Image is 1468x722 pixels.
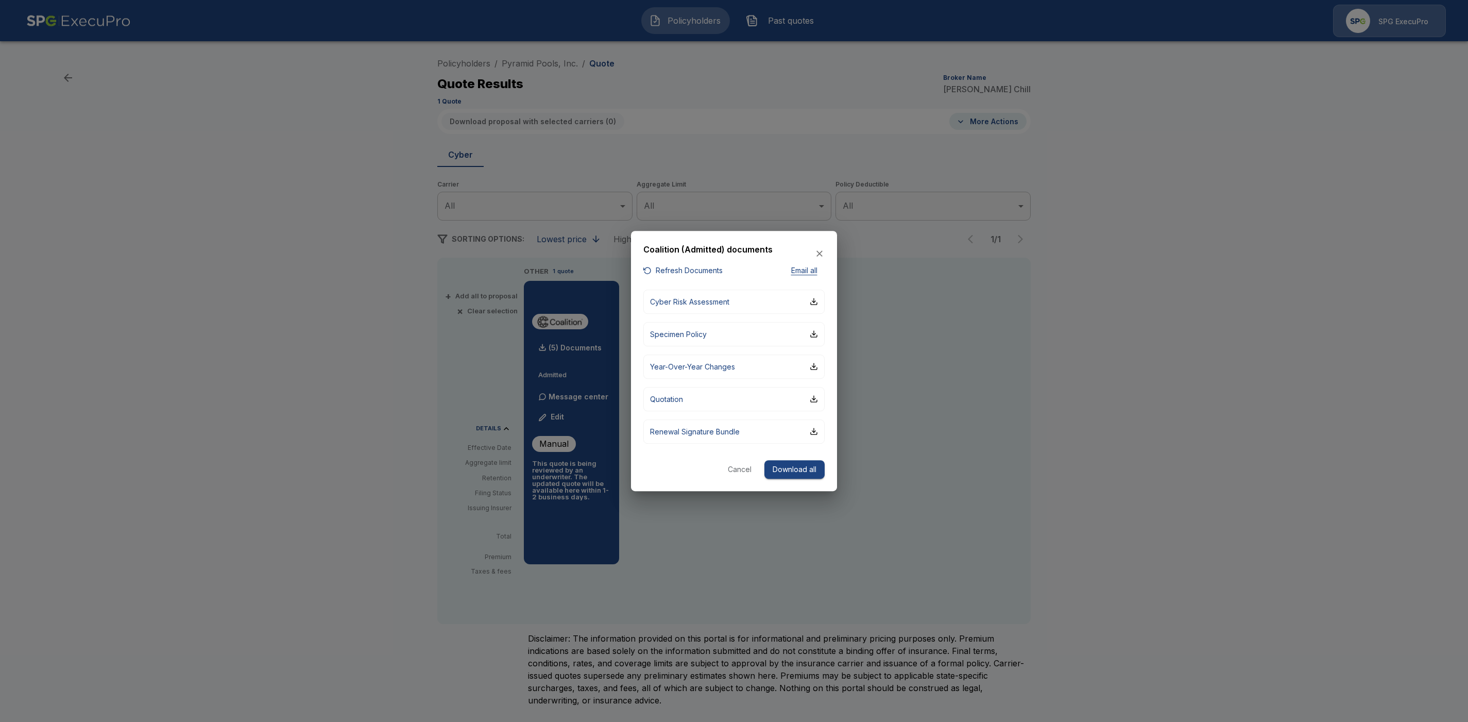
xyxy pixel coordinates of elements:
[650,361,735,372] p: Year-Over-Year Changes
[643,419,825,444] button: Renewal Signature Bundle
[643,290,825,314] button: Cyber Risk Assessment
[643,387,825,411] button: Quotation
[650,329,707,340] p: Specimen Policy
[650,296,729,307] p: Cyber Risk Assessment
[643,322,825,346] button: Specimen Policy
[764,460,825,479] button: Download all
[650,394,683,405] p: Quotation
[783,264,825,277] button: Email all
[643,355,825,379] button: Year-Over-Year Changes
[650,426,740,437] p: Renewal Signature Bundle
[723,460,756,479] button: Cancel
[643,264,723,277] button: Refresh Documents
[643,243,773,257] h6: Coalition (Admitted) documents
